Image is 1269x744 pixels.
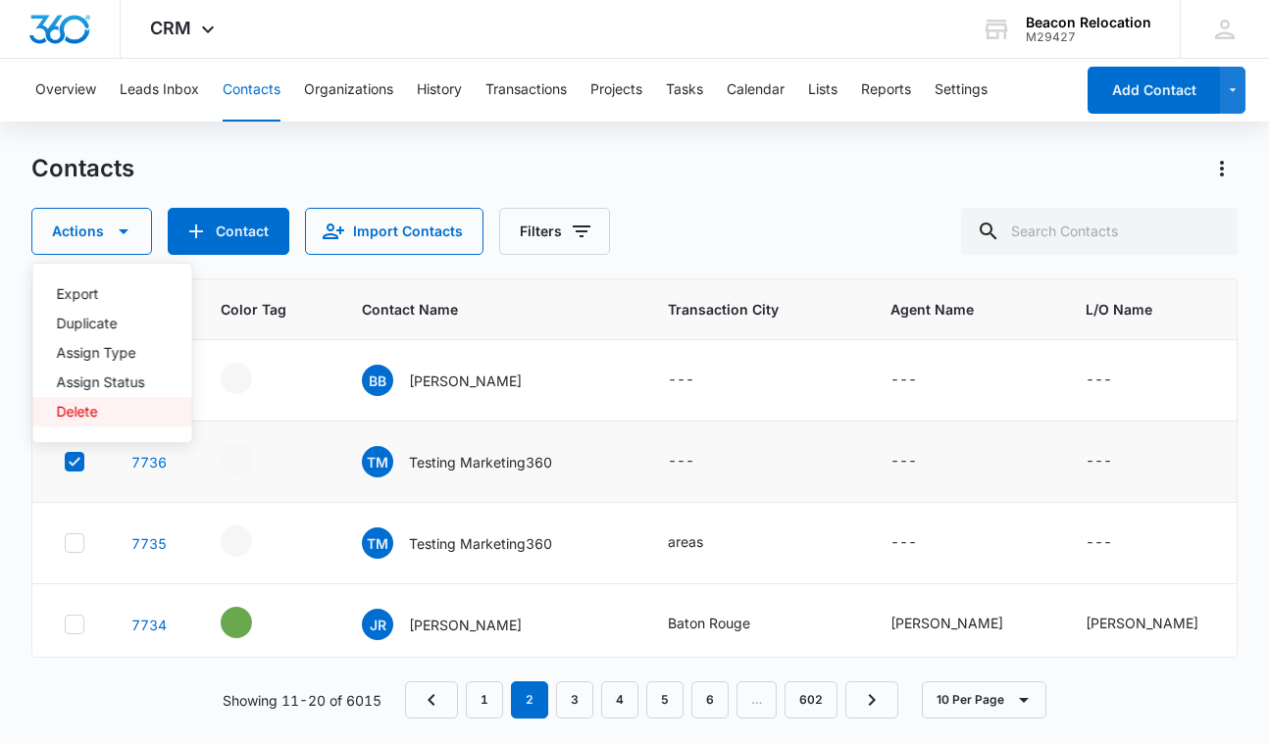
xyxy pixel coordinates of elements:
div: L/O Name - Andy Adkins - Select to Edit Field [1086,613,1234,636]
div: Assign Type [57,346,145,360]
span: TM [362,527,393,559]
span: Contact Name [362,299,592,320]
button: Delete [33,397,192,426]
button: Reports [861,59,911,122]
span: L/O Name [1086,299,1234,320]
a: Page 3 [556,681,593,719]
div: --- [890,450,917,473]
button: Actions [31,208,152,255]
button: Duplicate [33,309,192,338]
span: JR [362,609,393,640]
div: - - Select to Edit Field [221,525,287,557]
button: Overview [35,59,96,122]
a: Page 602 [785,681,838,719]
div: --- [890,369,917,392]
div: Agent Name - Rima Hodgeson - Select to Edit Field [890,613,1039,636]
div: --- [1086,531,1112,555]
span: Agent Name [890,299,1039,320]
a: Navigate to contact details page for Testing Marketing360 [131,535,167,552]
button: Actions [1206,153,1238,184]
div: Baton Rouge [668,613,750,633]
div: Contact Name - Testing Marketing360 - Select to Edit Field [362,446,587,477]
div: --- [668,450,694,473]
div: Agent Name - - Select to Edit Field [890,531,952,555]
button: Assign Status [33,368,192,397]
div: - - Select to Edit Field [221,444,287,475]
button: Calendar [727,59,785,122]
div: L/O Name - - Select to Edit Field [1086,531,1147,555]
div: L/O Name - - Select to Edit Field [1086,450,1147,473]
button: Settings [935,59,988,122]
button: Leads Inbox [120,59,199,122]
a: Page 5 [646,681,684,719]
nav: Pagination [405,681,898,719]
p: Testing Marketing360 [409,533,552,554]
p: Showing 11-20 of 6015 [223,690,381,711]
div: --- [890,531,917,555]
span: CRM [150,18,191,38]
h1: Contacts [31,154,134,183]
div: [PERSON_NAME] [890,613,1003,633]
button: Add Contact [1088,67,1220,114]
div: Agent Name - - Select to Edit Field [890,369,952,392]
a: Navigate to contact details page for Testing Marketing360 [131,454,167,471]
div: Transaction City - Baton Rouge - Select to Edit Field [668,613,786,636]
span: Transaction City [668,299,843,320]
button: Import Contacts [305,208,483,255]
button: Organizations [304,59,393,122]
button: Filters [499,208,610,255]
a: Page 6 [691,681,729,719]
span: Color Tag [221,299,286,320]
span: TM [362,446,393,477]
a: Page 4 [601,681,638,719]
div: account name [1026,15,1151,30]
button: History [417,59,462,122]
div: areas [668,531,703,552]
div: Export [57,287,145,301]
div: L/O Name - - Select to Edit Field [1086,369,1147,392]
a: Next Page [845,681,898,719]
p: Testing Marketing360 [409,452,552,472]
div: - - Select to Edit Field [221,607,287,638]
button: Transactions [485,59,567,122]
div: Contact Name - Testing Marketing360 - Select to Edit Field [362,527,587,559]
button: Add Contact [168,208,289,255]
button: 10 Per Page [922,681,1046,719]
a: Page 1 [466,681,503,719]
div: --- [668,369,694,392]
div: Assign Status [57,375,145,389]
button: Export [33,279,192,309]
input: Search Contacts [961,208,1238,255]
div: Contact Name - Brian Brown - Select to Edit Field [362,365,557,396]
a: Previous Page [405,681,458,719]
div: Agent Name - - Select to Edit Field [890,450,952,473]
button: Projects [590,59,642,122]
div: Transaction City - - Select to Edit Field [668,450,730,473]
div: Transaction City - - Select to Edit Field [668,369,730,392]
button: Assign Type [33,338,192,368]
span: BB [362,365,393,396]
div: --- [1086,369,1112,392]
em: 2 [511,681,548,719]
div: Delete [57,405,145,419]
a: Navigate to contact details page for Jorge Rosas [131,617,167,633]
div: account id [1026,30,1151,44]
button: Tasks [666,59,703,122]
div: [PERSON_NAME] [1086,613,1198,633]
div: --- [1086,450,1112,473]
p: [PERSON_NAME] [409,615,522,635]
button: Contacts [223,59,280,122]
div: Transaction City - areas - Select to Edit Field [668,531,738,555]
p: [PERSON_NAME] [409,371,522,391]
button: Lists [808,59,838,122]
div: Duplicate [57,317,145,330]
div: Contact Name - Jorge Rosas - Select to Edit Field [362,609,557,640]
div: - - Select to Edit Field [221,363,287,394]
